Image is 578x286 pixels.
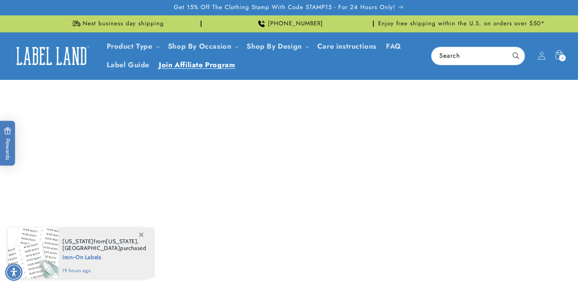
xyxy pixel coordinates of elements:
summary: Shop By Design [242,37,312,56]
span: [US_STATE] [106,238,137,245]
span: [PHONE_NUMBER] [268,20,323,28]
a: Label Guide [102,56,154,74]
summary: Shop By Occasion [163,37,242,56]
span: Rewards [4,127,11,160]
summary: Product Type [102,37,163,56]
span: 19 hours ago [62,267,147,274]
span: Get 15% Off The Clothing Stamp With Code STAMP15 - For 24 Hours Only! [174,4,395,11]
span: [US_STATE] [62,238,94,245]
span: Next business day shipping [83,20,164,28]
span: [GEOGRAPHIC_DATA] [62,244,120,252]
button: Search [507,47,525,64]
a: Product Type [107,41,153,51]
a: Care instructions [313,37,381,56]
iframe: Gorgias Floating Chat [412,249,570,278]
span: Shop By Occasion [168,42,232,51]
a: Join Affiliate Program [154,56,240,74]
span: Care instructions [317,42,377,51]
div: Announcement [32,15,201,32]
a: Shop By Design [247,41,301,51]
img: Label Land [12,44,91,68]
span: 2 [561,55,564,61]
span: Iron-On Labels [62,252,147,261]
div: Accessibility Menu [5,263,23,281]
a: Label Land [9,41,94,71]
span: FAQ [386,42,401,51]
div: Announcement [377,15,546,32]
div: Announcement [205,15,374,32]
a: FAQ [381,37,406,56]
span: from , purchased [62,238,147,252]
span: Enjoy free shipping within the U.S. on orders over $50* [378,20,545,28]
span: Label Guide [107,61,150,70]
span: Join Affiliate Program [159,61,235,70]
